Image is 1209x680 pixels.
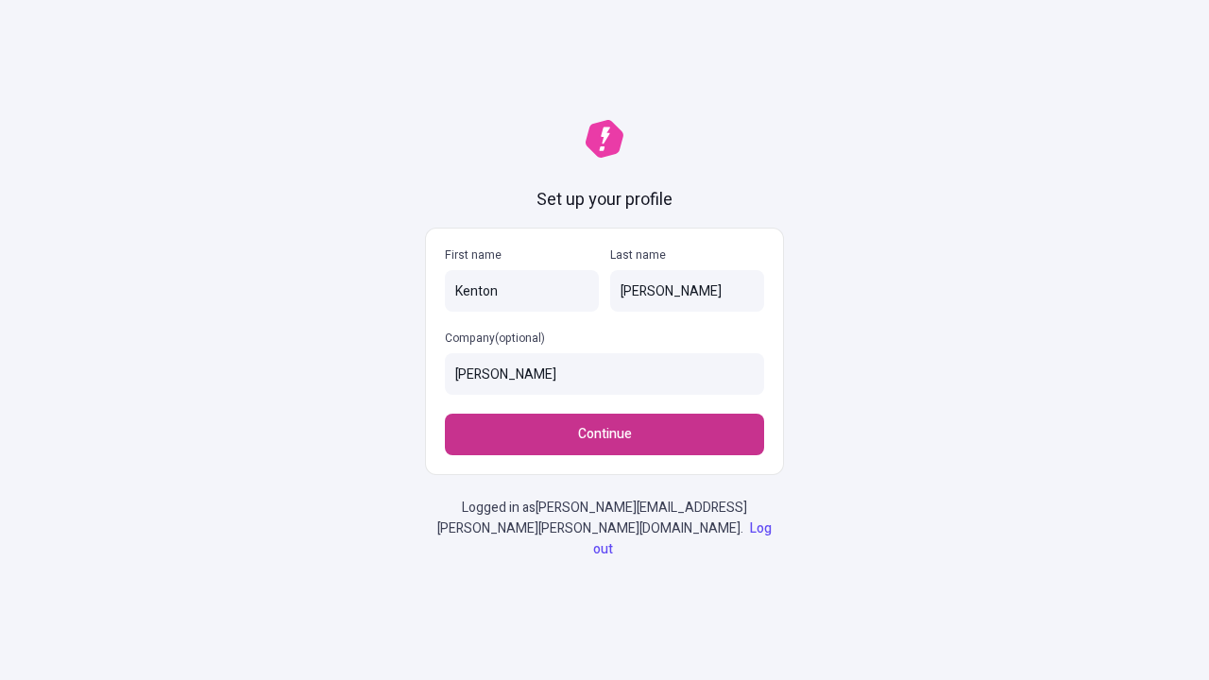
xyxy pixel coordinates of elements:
span: Continue [578,424,632,445]
input: First name [445,270,599,312]
input: Company(optional) [445,353,764,395]
p: Company [445,331,764,346]
p: Logged in as [PERSON_NAME][EMAIL_ADDRESS][PERSON_NAME][PERSON_NAME][DOMAIN_NAME] . [425,498,784,560]
h1: Set up your profile [536,188,673,212]
span: (optional) [495,330,545,347]
p: Last name [610,247,764,263]
button: Continue [445,414,764,455]
p: First name [445,247,599,263]
a: Log out [593,518,773,559]
input: Last name [610,270,764,312]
